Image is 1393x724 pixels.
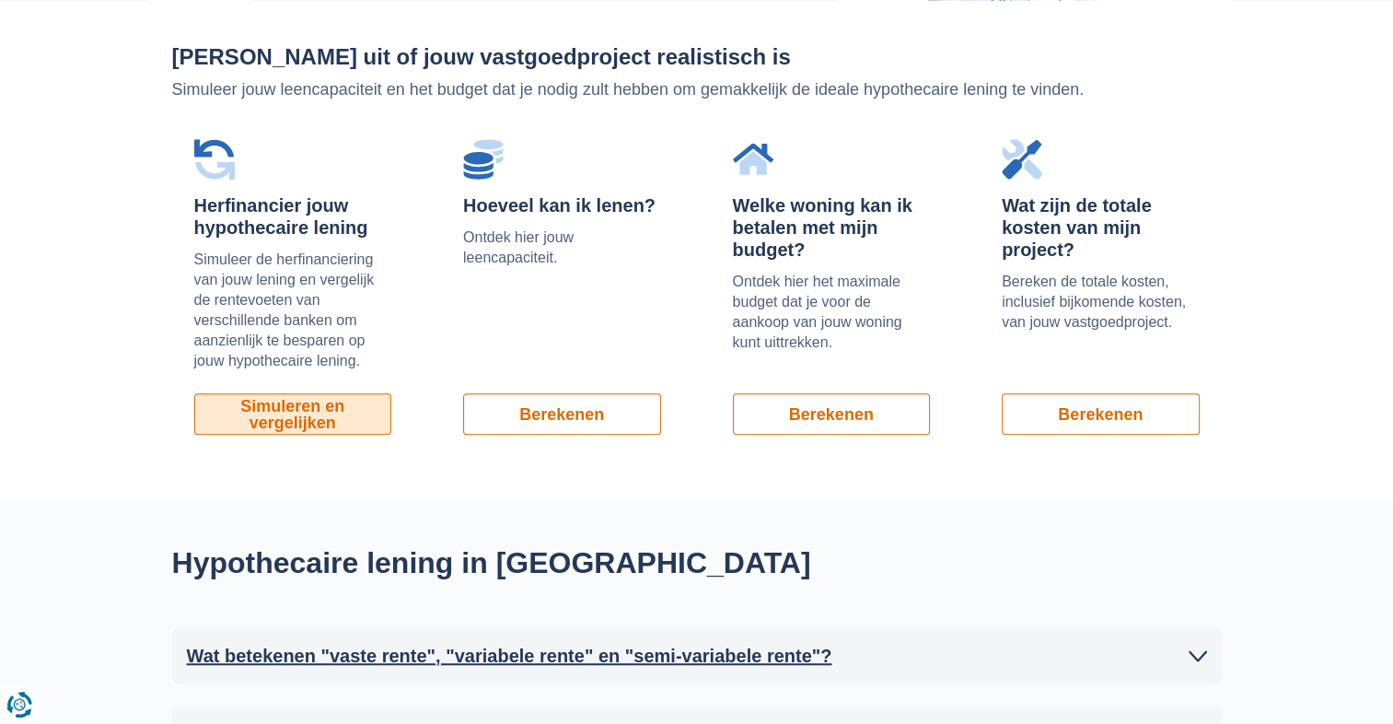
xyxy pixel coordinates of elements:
div: Wat zijn de totale kosten van mijn project? [1002,194,1200,261]
h2: Hypothecaire lening in [GEOGRAPHIC_DATA] [172,545,863,580]
p: Simuleer de herfinanciering van jouw lening en vergelijk de rentevoeten van verschillende banken ... [194,250,392,371]
div: Herfinancier jouw hypothecaire lening [194,194,392,239]
a: Berekenen [733,393,931,435]
p: Ontdek hier het maximale budget dat je voor de aankoop van jouw woning kunt uittrekken. [733,272,931,353]
img: Hoeveel kan ik lenen? [463,139,504,180]
p: Ontdek hier jouw leencapaciteit. [463,228,661,268]
div: Hoeveel kan ik lenen? [463,194,661,216]
img: Wat zijn de totale kosten van mijn project? [1002,139,1042,180]
img: Welke woning kan ik betalen met mijn budget? [733,139,773,180]
a: Wat betekenen "vaste rente", "variabele rente" en "semi-variabele rente"? [187,642,1207,670]
a: Simuleren en vergelijken [194,393,392,435]
h2: [PERSON_NAME] uit of jouw vastgoedproject realistisch is [172,45,1222,69]
div: Welke woning kan ik betalen met mijn budget? [733,194,931,261]
h2: Wat betekenen "vaste rente", "variabele rente" en "semi-variabele rente"? [187,642,832,670]
a: Berekenen [1002,393,1200,435]
img: Herfinancier jouw hypothecaire lening [194,139,235,180]
p: Bereken de totale kosten, inclusief bijkomende kosten, van jouw vastgoedproject. [1002,272,1200,333]
a: Berekenen [463,393,661,435]
p: Simuleer jouw leencapaciteit en het budget dat je nodig zult hebben om gemakkelijk de ideale hypo... [172,78,1222,102]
